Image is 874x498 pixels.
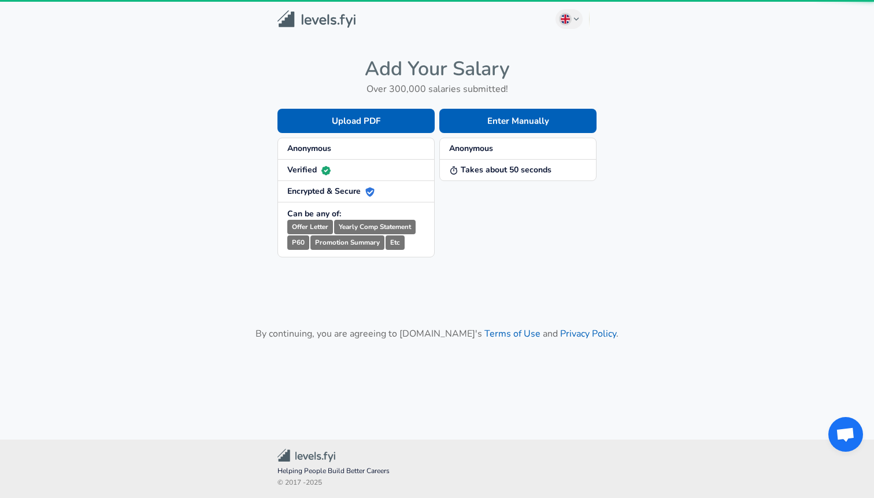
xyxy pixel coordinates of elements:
img: Levels.fyi [277,10,355,28]
strong: Anonymous [449,143,493,154]
small: P60 [287,235,309,250]
span: © 2017 - 2025 [277,477,597,489]
button: English (UK) [555,9,583,29]
strong: Verified [287,164,331,175]
h4: Add Your Salary [277,57,597,81]
strong: Encrypted & Secure [287,186,375,197]
button: Upload PDF [277,109,435,133]
span: Helping People Build Better Careers [277,466,597,477]
small: Offer Letter [287,220,333,234]
strong: Anonymous [287,143,331,154]
strong: Can be any of: [287,208,341,219]
a: Terms of Use [484,327,540,340]
h6: Over 300,000 salaries submitted! [277,81,597,97]
img: English (UK) [561,14,570,24]
a: Privacy Policy [560,327,616,340]
button: Enter Manually [439,109,597,133]
strong: Takes about 50 seconds [449,164,551,175]
small: Yearly Comp Statement [334,220,416,234]
small: Promotion Summary [310,235,384,250]
small: Etc [386,235,405,250]
img: Levels.fyi Community [277,449,335,462]
div: Chat abierto [828,417,863,452]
